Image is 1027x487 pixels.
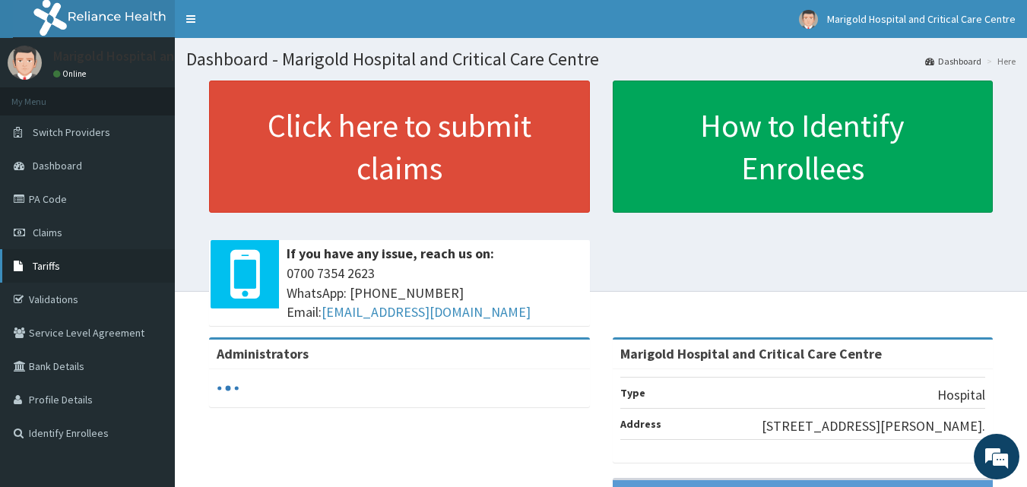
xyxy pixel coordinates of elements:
a: How to Identify Enrollees [613,81,994,213]
b: Address [620,417,661,431]
img: User Image [8,46,42,80]
b: If you have any issue, reach us on: [287,245,494,262]
a: Online [53,68,90,79]
svg: audio-loading [217,377,239,400]
span: 0700 7354 2623 WhatsApp: [PHONE_NUMBER] Email: [287,264,582,322]
span: Claims [33,226,62,239]
b: Administrators [217,345,309,362]
p: Hospital [937,385,985,405]
p: Marigold Hospital and Critical Care Centre [53,49,300,63]
span: Tariffs [33,259,60,273]
span: Switch Providers [33,125,110,139]
b: Type [620,386,645,400]
span: Marigold Hospital and Critical Care Centre [827,12,1016,26]
img: User Image [799,10,818,29]
span: Dashboard [33,159,82,172]
a: [EMAIL_ADDRESS][DOMAIN_NAME] [322,303,531,321]
a: Click here to submit claims [209,81,590,213]
a: Dashboard [925,55,981,68]
h1: Dashboard - Marigold Hospital and Critical Care Centre [186,49,1016,69]
li: Here [983,55,1016,68]
strong: Marigold Hospital and Critical Care Centre [620,345,882,362]
p: [STREET_ADDRESS][PERSON_NAME]. [762,416,985,436]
